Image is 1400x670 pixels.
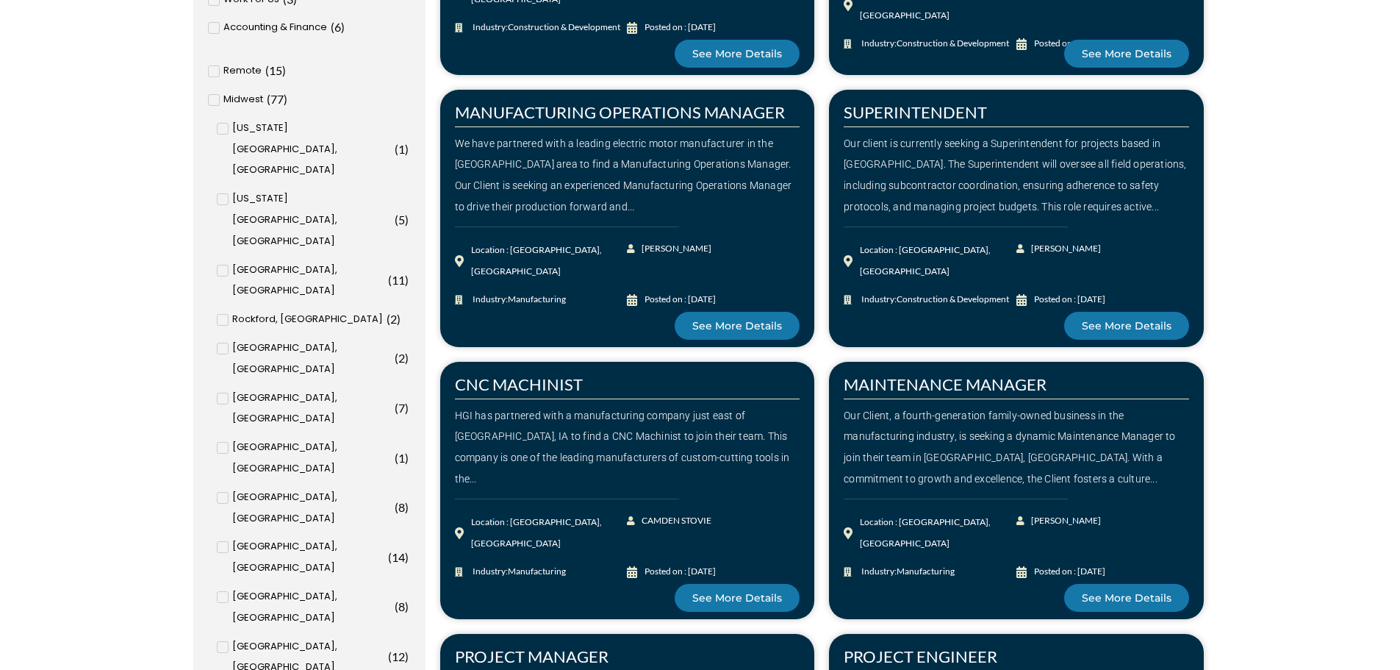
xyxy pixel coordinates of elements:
a: PROJECT MANAGER [455,646,609,666]
a: Industry:Manufacturing [844,561,1016,582]
span: ) [397,312,401,326]
span: ( [395,401,398,415]
span: Manufacturing [508,566,566,577]
span: 11 [392,273,405,287]
span: 8 [398,599,405,613]
a: See More Details [1064,40,1189,68]
span: [US_STATE][GEOGRAPHIC_DATA], [GEOGRAPHIC_DATA] [232,118,391,181]
span: [GEOGRAPHIC_DATA], [GEOGRAPHIC_DATA] [232,260,384,302]
span: ( [267,92,270,106]
span: CAMDEN STOVIE [638,510,711,532]
a: See More Details [1064,312,1189,340]
span: ( [395,213,398,227]
a: CAMDEN STOVIE [627,510,713,532]
span: ) [284,92,287,106]
div: Posted on : [DATE] [645,17,716,38]
span: ( [388,550,392,564]
span: ( [395,351,398,365]
span: ) [405,599,409,613]
span: ) [405,401,409,415]
div: Posted on : [DATE] [1034,561,1105,582]
span: ( [395,599,398,613]
span: 6 [334,20,341,34]
span: See More Details [692,593,782,603]
a: [PERSON_NAME] [1016,238,1102,260]
a: Industry:Manufacturing [455,561,628,582]
div: Posted on : [DATE] [645,561,716,582]
span: [GEOGRAPHIC_DATA], [GEOGRAPHIC_DATA] [232,586,391,629]
span: [PERSON_NAME] [638,238,711,260]
span: ) [405,351,409,365]
a: [PERSON_NAME] [627,238,713,260]
span: 12 [392,649,405,663]
a: CNC MACHINIST [455,374,583,394]
span: 1 [398,142,405,156]
span: ( [387,312,390,326]
div: Our Client, a fourth-generation family-owned business in the manufacturing industry, is seeking a... [844,405,1189,490]
span: 2 [398,351,405,365]
a: PROJECT ENGINEER [844,646,997,666]
span: [PERSON_NAME] [1027,510,1101,532]
a: Industry:Construction & Development [455,17,628,38]
a: See More Details [675,312,800,340]
span: 2 [390,312,397,326]
span: See More Details [1082,49,1171,59]
a: SUPERINTENDENT [844,102,987,122]
a: See More Details [675,584,800,612]
span: 77 [270,92,284,106]
span: See More Details [692,49,782,59]
span: ( [395,142,398,156]
span: ) [405,213,409,227]
a: [PERSON_NAME] [1016,510,1102,532]
div: Location : [GEOGRAPHIC_DATA], [GEOGRAPHIC_DATA] [860,240,1016,282]
span: Industry: [469,561,566,582]
span: 14 [392,550,405,564]
a: MANUFACTURING OPERATIONS MANAGER [455,102,785,122]
span: ( [395,451,398,465]
span: Construction & Development [508,21,620,32]
span: See More Details [1082,321,1171,331]
span: ( [388,273,392,287]
span: ( [265,63,269,77]
a: See More Details [675,40,800,68]
div: HGI has partnered with a manufacturing company just east of [GEOGRAPHIC_DATA], IA to find a CNC M... [455,405,800,490]
span: Manufacturing [508,293,566,304]
span: Rockford, [GEOGRAPHIC_DATA] [232,309,383,330]
span: [GEOGRAPHIC_DATA], [GEOGRAPHIC_DATA] [232,536,384,579]
span: Industry: [858,561,955,582]
a: Industry:Construction & Development [844,289,1016,310]
span: ) [282,63,286,77]
span: 5 [398,213,405,227]
span: Industry: [469,289,566,310]
span: Industry: [469,17,620,38]
div: Location : [GEOGRAPHIC_DATA], [GEOGRAPHIC_DATA] [471,240,628,282]
span: 15 [269,63,282,77]
span: Accounting & Finance [223,17,327,38]
div: Location : [GEOGRAPHIC_DATA], [GEOGRAPHIC_DATA] [860,512,1016,555]
a: Industry:Manufacturing [455,289,628,310]
div: Posted on : [DATE] [1034,289,1105,310]
span: See More Details [692,321,782,331]
a: See More Details [1064,584,1189,612]
div: We have partnered with a leading electric motor manufacturer in the [GEOGRAPHIC_DATA] area to fin... [455,133,800,218]
div: Posted on : [DATE] [645,289,716,310]
span: ) [405,649,409,663]
span: 1 [398,451,405,465]
span: [PERSON_NAME] [1027,238,1101,260]
span: Manufacturing [897,566,955,577]
span: ) [405,142,409,156]
span: Remote [223,60,262,82]
span: [GEOGRAPHIC_DATA], [GEOGRAPHIC_DATA] [232,487,391,530]
span: ) [405,273,409,287]
a: MAINTENANCE MANAGER [844,374,1047,394]
span: [US_STATE][GEOGRAPHIC_DATA], [GEOGRAPHIC_DATA] [232,188,391,252]
span: [GEOGRAPHIC_DATA], [GEOGRAPHIC_DATA] [232,388,391,430]
span: ( [395,500,398,514]
span: See More Details [1082,593,1171,603]
span: [GEOGRAPHIC_DATA], [GEOGRAPHIC_DATA] [232,437,391,480]
span: ( [331,20,334,34]
span: Industry: [858,289,1009,310]
span: ) [405,451,409,465]
div: Location : [GEOGRAPHIC_DATA], [GEOGRAPHIC_DATA] [471,512,628,555]
span: 7 [398,401,405,415]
